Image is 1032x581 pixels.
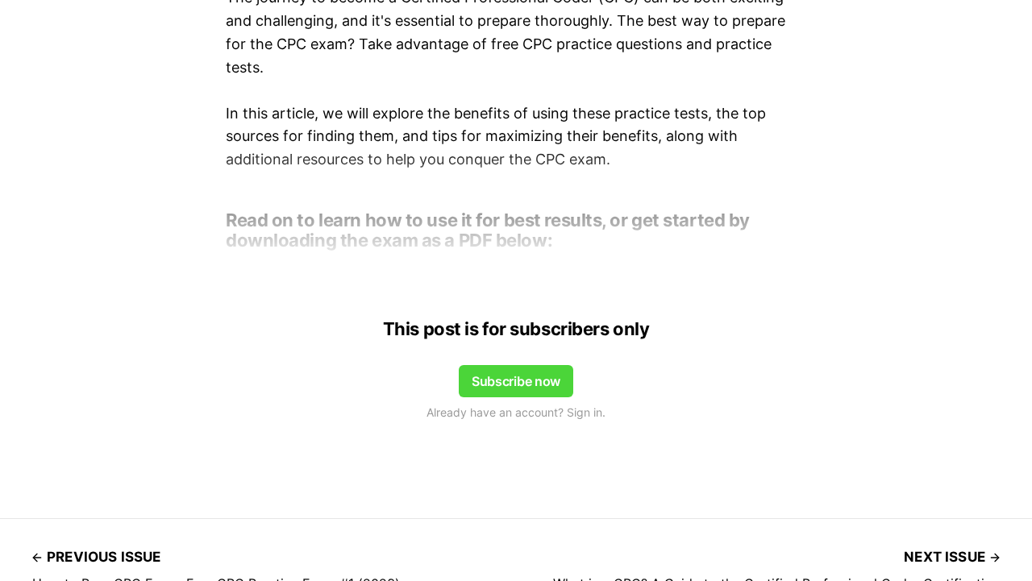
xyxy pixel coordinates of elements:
[459,365,573,397] button: Subscribe now
[226,102,806,172] p: In this article, we will explore the benefits of using these practice tests, the top sources for ...
[226,319,806,339] h4: This post is for subscribers only
[427,404,605,421] span: Already have an account? Sign in.
[32,545,160,570] span: Previous issue
[904,545,1000,570] span: Next issue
